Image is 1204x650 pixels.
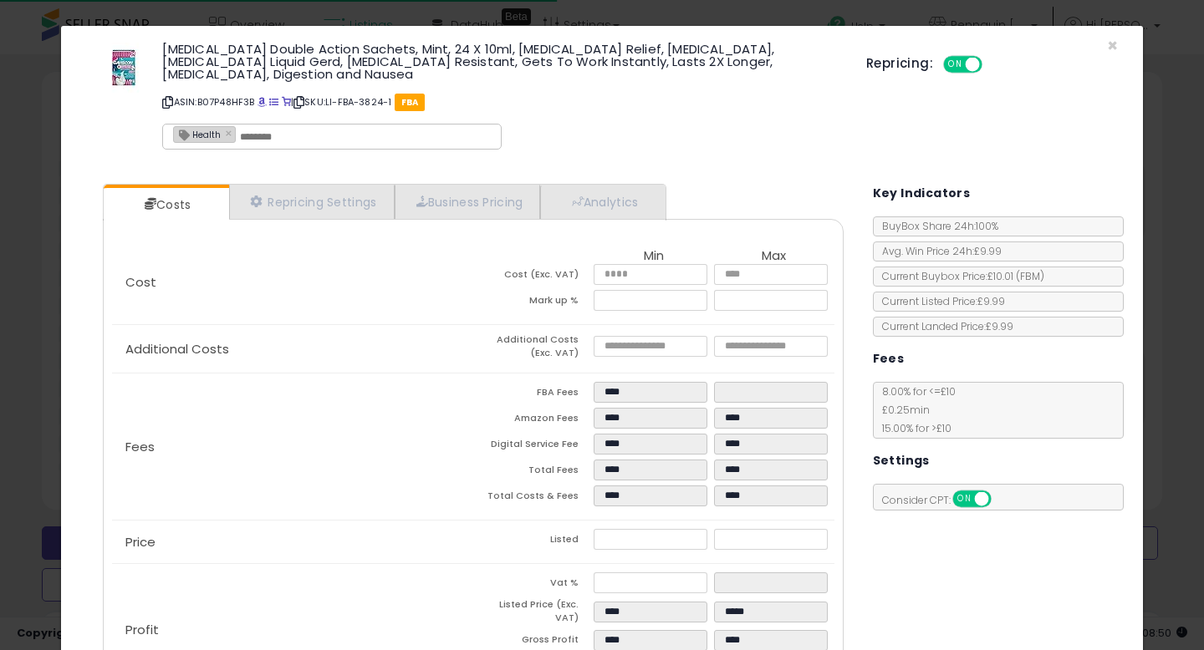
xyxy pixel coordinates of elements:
[874,219,998,233] span: BuyBox Share 24h: 100%
[473,290,594,316] td: Mark up %
[945,58,966,72] span: ON
[873,183,971,204] h5: Key Indicators
[112,276,473,289] p: Cost
[269,95,278,109] a: All offer listings
[473,460,594,485] td: Total Fees
[99,43,149,93] img: 41V4rJ6zw3L._SL60_.jpg
[874,403,930,417] span: £0.25 min
[473,434,594,460] td: Digital Service Fee
[174,127,221,141] span: Health
[594,249,714,264] th: Min
[395,185,541,219] a: Business Pricing
[473,529,594,555] td: Listed
[112,623,473,637] p: Profit
[714,249,834,264] th: Max
[988,492,1015,506] span: OFF
[980,58,1007,72] span: OFF
[225,125,235,140] a: ×
[540,185,664,219] a: Analytics
[473,485,594,511] td: Total Costs & Fees
[112,440,473,454] p: Fees
[1016,269,1044,283] span: ( FBM )
[282,95,291,109] a: Your listing only
[112,343,473,356] p: Additional Costs
[874,294,1005,308] span: Current Listed Price: £9.99
[473,598,594,629] td: Listed Price (Exc. VAT)
[873,450,930,471] h5: Settings
[873,348,905,369] h5: Fees
[258,95,267,109] a: BuyBox page
[874,244,1002,258] span: Avg. Win Price 24h: £9.99
[473,382,594,408] td: FBA Fees
[104,188,227,221] a: Costs
[395,94,426,111] span: FBA
[473,333,594,364] td: Additional Costs (Exc. VAT)
[473,408,594,434] td: Amazon Fees
[229,185,395,219] a: Repricing Settings
[874,384,956,435] span: 8.00 % for <= £10
[162,43,841,80] h3: [MEDICAL_DATA] Double Action Sachets, Mint, 24 X 10ml, [MEDICAL_DATA] Relief, [MEDICAL_DATA], [ME...
[162,89,841,115] p: ASIN: B07P48HF3B | SKU: LI-FBA-3824-1
[473,572,594,598] td: Vat %
[874,319,1013,333] span: Current Landed Price: £9.99
[112,536,473,549] p: Price
[954,492,975,506] span: ON
[1107,33,1118,58] span: ×
[866,57,933,70] h5: Repricing:
[874,269,1044,283] span: Current Buybox Price:
[987,269,1044,283] span: £10.01
[874,493,1013,507] span: Consider CPT:
[874,421,951,435] span: 15.00 % for > £10
[473,264,594,290] td: Cost (Exc. VAT)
